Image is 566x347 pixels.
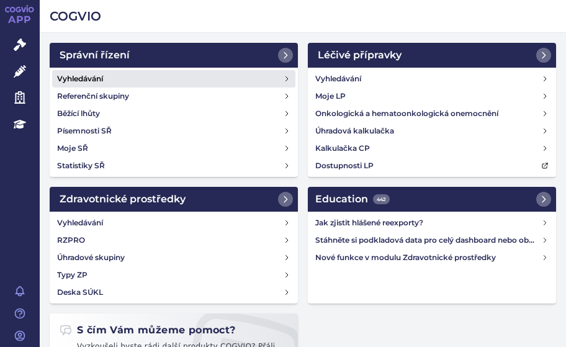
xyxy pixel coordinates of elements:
a: Nové funkce v modulu Zdravotnické prostředky [310,249,554,266]
h4: Vyhledávání [57,73,103,85]
a: Písemnosti SŘ [52,122,295,140]
a: RZPRO [52,232,295,249]
h4: RZPRO [57,234,85,246]
a: Léčivé přípravky [308,43,556,68]
a: Statistiky SŘ [52,157,295,174]
a: Úhradová kalkulačka [310,122,554,140]
h4: Úhradová kalkulačka [315,125,394,137]
h4: Jak zjistit hlášené reexporty? [315,217,541,229]
h4: Dostupnosti LP [315,160,374,172]
h2: Education [315,192,390,207]
h4: Moje SŘ [57,142,88,155]
h4: Deska SÚKL [57,286,103,299]
h4: Referenční skupiny [57,90,129,102]
h4: Písemnosti SŘ [57,125,112,137]
a: Education442 [308,187,556,212]
a: Onkologická a hematoonkologická onemocnění [310,105,554,122]
h2: Léčivé přípravky [318,48,402,63]
a: Úhradové skupiny [52,249,295,266]
a: Správní řízení [50,43,298,68]
h2: S čím Vám můžeme pomoct? [60,323,236,337]
a: Kalkulačka CP [310,140,554,157]
h4: Vyhledávání [315,73,361,85]
h4: Běžící lhůty [57,107,100,120]
h2: Správní řízení [60,48,130,63]
a: Dostupnosti LP [310,157,554,174]
a: Stáhněte si podkladová data pro celý dashboard nebo obrázek grafu v COGVIO App modulu Analytics [310,232,554,249]
h4: Stáhněte si podkladová data pro celý dashboard nebo obrázek grafu v COGVIO App modulu Analytics [315,234,541,246]
a: Zdravotnické prostředky [50,187,298,212]
h4: Kalkulačka CP [315,142,370,155]
a: Deska SÚKL [52,284,295,301]
h4: Typy ZP [57,269,88,281]
a: Moje LP [310,88,554,105]
a: Vyhledávání [52,70,295,88]
h4: Onkologická a hematoonkologická onemocnění [315,107,498,120]
h4: Statistiky SŘ [57,160,105,172]
h2: Zdravotnické prostředky [60,192,186,207]
a: Moje SŘ [52,140,295,157]
span: 442 [373,194,390,204]
h4: Vyhledávání [57,217,103,229]
a: Běžící lhůty [52,105,295,122]
h4: Úhradové skupiny [57,251,125,264]
a: Referenční skupiny [52,88,295,105]
a: Vyhledávání [310,70,554,88]
a: Vyhledávání [52,214,295,232]
a: Typy ZP [52,266,295,284]
h4: Moje LP [315,90,346,102]
a: Jak zjistit hlášené reexporty? [310,214,554,232]
h4: Nové funkce v modulu Zdravotnické prostředky [315,251,541,264]
h2: COGVIO [50,7,556,25]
